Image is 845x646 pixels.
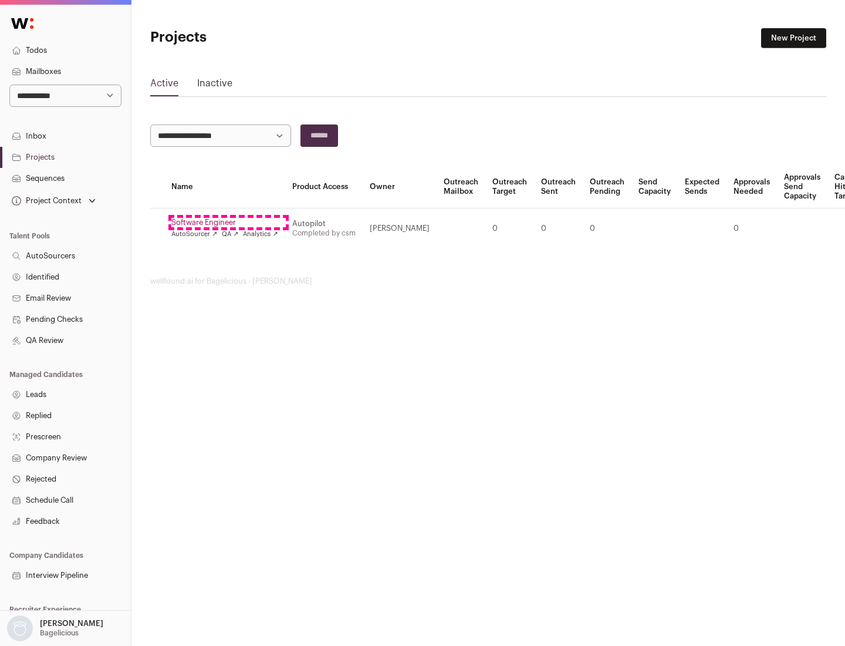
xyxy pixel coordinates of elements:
[363,208,437,249] td: [PERSON_NAME]
[437,166,485,208] th: Outreach Mailbox
[726,166,777,208] th: Approvals Needed
[485,166,534,208] th: Outreach Target
[40,628,79,638] p: Bagelicious
[285,166,363,208] th: Product Access
[534,166,583,208] th: Outreach Sent
[5,12,40,35] img: Wellfound
[150,28,376,47] h1: Projects
[583,208,631,249] td: 0
[171,230,217,239] a: AutoSourcer ↗
[150,277,826,286] footer: wellfound:ai for Bagelicious - [PERSON_NAME]
[534,208,583,249] td: 0
[171,218,278,227] a: Software Engineer
[222,230,238,239] a: QA ↗
[583,166,631,208] th: Outreach Pending
[777,166,827,208] th: Approvals Send Capacity
[7,615,33,641] img: nopic.png
[164,166,285,208] th: Name
[678,166,726,208] th: Expected Sends
[150,76,178,95] a: Active
[363,166,437,208] th: Owner
[40,619,103,628] p: [PERSON_NAME]
[631,166,678,208] th: Send Capacity
[726,208,777,249] td: 0
[9,196,82,206] div: Project Context
[9,193,98,209] button: Open dropdown
[292,219,356,228] div: Autopilot
[761,28,826,48] a: New Project
[5,615,106,641] button: Open dropdown
[485,208,534,249] td: 0
[243,230,278,239] a: Analytics ↗
[292,230,356,237] a: Completed by csm
[197,76,232,95] a: Inactive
